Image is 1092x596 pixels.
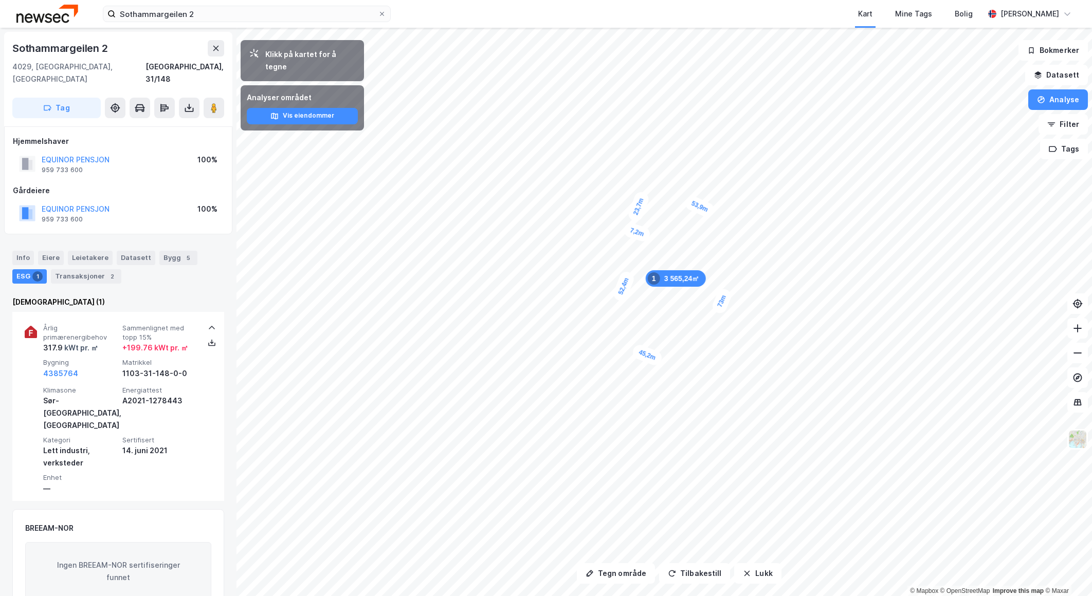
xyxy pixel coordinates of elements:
[122,324,197,342] span: Sammenlignet med topp 15%
[122,395,197,407] div: A2021-1278443
[13,135,224,147] div: Hjemmelshaver
[25,522,74,534] div: BREEAM-NOR
[43,358,118,367] span: Bygning
[683,194,716,219] div: Map marker
[1041,547,1092,596] div: Kontrollprogram for chat
[122,358,197,367] span: Matrikkel
[577,563,655,584] button: Tegn område
[197,203,217,215] div: 100%
[183,253,193,263] div: 5
[1039,114,1088,135] button: Filter
[43,444,118,469] div: Lett industri, verksteder
[42,215,83,223] div: 959 733 600
[910,587,938,594] a: Mapbox
[659,563,730,584] button: Tilbakestill
[16,5,78,23] img: newsec-logo.f6e21ccffca1b3a03d2d.png
[43,324,118,342] span: Årlig primærenergibehov
[1041,547,1092,596] iframe: Chat Widget
[12,40,110,57] div: Sothammargeilen 2
[993,587,1044,594] a: Improve this map
[858,8,872,20] div: Kart
[631,343,664,367] div: Map marker
[1040,139,1088,159] button: Tags
[13,184,224,197] div: Gårdeiere
[122,342,188,354] div: + 199.76 kWt pr. ㎡
[12,296,224,308] div: [DEMOGRAPHIC_DATA] (1)
[611,270,636,303] div: Map marker
[116,6,378,22] input: Søk på adresse, matrikkel, gårdeiere, leietakere eller personer
[895,8,932,20] div: Mine Tags
[43,473,118,482] span: Enhet
[122,386,197,395] span: Energiattest
[1018,40,1088,61] button: Bokmerker
[63,342,98,354] div: kWt pr. ㎡
[51,269,121,284] div: Transaksjoner
[1068,430,1087,449] img: Z
[265,48,356,73] div: Klikk på kartet for å tegne
[107,271,117,282] div: 2
[32,271,43,282] div: 1
[43,395,118,432] div: Sør-[GEOGRAPHIC_DATA], [GEOGRAPHIC_DATA]
[12,251,34,265] div: Info
[1025,65,1088,85] button: Datasett
[247,91,358,104] div: Analyser området
[43,436,118,444] span: Kategori
[197,154,217,166] div: 100%
[43,367,78,380] button: 4385764
[42,166,83,174] div: 959 733 600
[68,251,113,265] div: Leietakere
[122,436,197,444] span: Sertifisert
[12,269,47,284] div: ESG
[711,287,733,315] div: Map marker
[627,190,651,223] div: Map marker
[12,98,101,118] button: Tag
[122,444,197,457] div: 14. juni 2021
[38,251,64,265] div: Eiere
[1000,8,1059,20] div: [PERSON_NAME]
[247,108,358,124] button: Vis eiendommer
[1028,89,1088,110] button: Analyse
[43,482,118,495] div: —
[12,61,145,85] div: 4029, [GEOGRAPHIC_DATA], [GEOGRAPHIC_DATA]
[43,386,118,395] span: Klimasone
[648,272,660,285] div: 1
[43,342,98,354] div: 317.9
[940,587,990,594] a: OpenStreetMap
[622,221,651,243] div: Map marker
[955,8,973,20] div: Bolig
[646,270,706,287] div: Map marker
[734,563,781,584] button: Lukk
[122,367,197,380] div: 1103-31-148-0-0
[145,61,224,85] div: [GEOGRAPHIC_DATA], 31/148
[117,251,155,265] div: Datasett
[159,251,197,265] div: Bygg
